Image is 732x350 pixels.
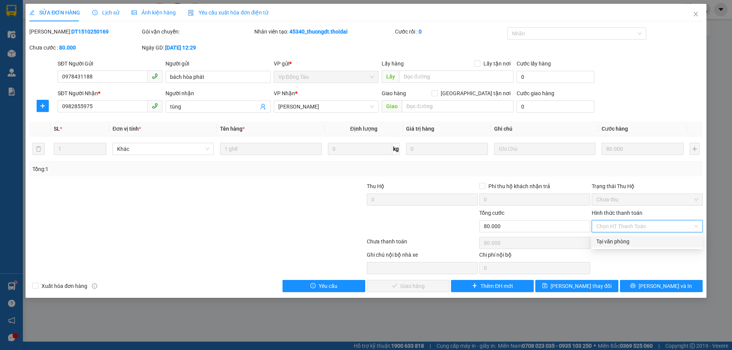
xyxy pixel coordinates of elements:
span: Ảnh kiện hàng [132,10,176,16]
span: close [693,11,699,17]
div: VP gửi [274,59,379,68]
div: Tại văn phòng [596,237,698,246]
span: SỬA ĐƠN HÀNG [29,10,80,16]
span: kg [392,143,400,155]
div: Trạng thái Thu Hộ [592,182,703,190]
span: printer [630,283,636,289]
span: phone [152,73,158,79]
span: Phí thu hộ khách nhận trả [485,182,553,190]
span: Chọn HT Thanh Toán [596,221,698,232]
button: delete [32,143,45,155]
span: Cước hàng [602,126,628,132]
span: Chưa thu [596,194,698,205]
div: Tổng: 1 [32,165,283,173]
span: [GEOGRAPHIC_DATA] tận nơi [438,89,514,97]
div: SĐT Người Nhận [58,89,162,97]
div: Cước rồi : [395,27,506,36]
button: plus [690,143,700,155]
b: 80.000 [59,45,76,51]
span: Lý Nhân [278,101,374,112]
span: Vp Đồng Tàu [278,71,374,83]
span: Xuất hóa đơn hàng [39,282,90,290]
b: DT1510250169 [71,29,109,35]
span: Giao [382,100,402,112]
span: Yêu cầu [319,282,337,290]
input: VD: Bàn, Ghế [220,143,321,155]
span: Lịch sử [92,10,119,16]
div: Nhân viên tạo: [254,27,393,36]
button: Close [685,4,706,25]
div: Ngày GD: [142,43,253,52]
span: SL [54,126,60,132]
span: picture [132,10,137,15]
input: Ghi Chú [494,143,596,155]
label: Cước lấy hàng [517,61,551,67]
span: user-add [260,104,266,110]
span: save [542,283,547,289]
div: Chưa thanh toán [366,237,478,251]
span: Thêm ĐH mới [480,282,513,290]
span: Tổng cước [479,210,504,216]
span: phone [152,103,158,109]
span: Lấy [382,70,399,83]
div: Chưa cước : [29,43,140,52]
th: Ghi chú [491,121,599,136]
span: plus [472,283,477,289]
span: [PERSON_NAME] và In [639,282,692,290]
input: Dọc đường [402,100,514,112]
b: [DATE] 12:29 [165,45,196,51]
button: printer[PERSON_NAME] và In [620,280,703,292]
b: 45340_thuongdt.thoidai [289,29,348,35]
input: 0 [602,143,684,155]
label: Hình thức thanh toán [592,210,642,216]
div: Người nhận [165,89,270,97]
span: Định lượng [350,126,377,132]
span: VP Nhận [274,90,295,96]
span: Khác [117,143,209,155]
span: info-circle [92,283,97,289]
div: Ghi chú nội bộ nhà xe [367,251,478,262]
button: plus [37,100,49,112]
span: Giao hàng [382,90,406,96]
b: 0 [419,29,422,35]
span: edit [29,10,35,15]
div: Chi phí nội bộ [479,251,590,262]
input: Cước giao hàng [517,101,594,113]
span: Giá trị hàng [406,126,434,132]
span: exclamation-circle [310,283,316,289]
span: clock-circle [92,10,98,15]
button: plusThêm ĐH mới [451,280,534,292]
div: SĐT Người Gửi [58,59,162,68]
span: [PERSON_NAME] thay đổi [551,282,612,290]
img: icon [188,10,194,16]
span: Lấy tận nơi [480,59,514,68]
span: Yêu cầu xuất hóa đơn điện tử [188,10,268,16]
input: 0 [406,143,488,155]
span: Tên hàng [220,126,245,132]
input: Dọc đường [399,70,514,83]
div: Người gửi [165,59,270,68]
button: checkGiao hàng [367,280,449,292]
button: save[PERSON_NAME] thay đổi [535,280,618,292]
span: plus [37,103,48,109]
input: Cước lấy hàng [517,71,594,83]
div: Gói vận chuyển: [142,27,253,36]
span: Thu Hộ [367,183,384,189]
button: exclamation-circleYêu cầu [283,280,365,292]
label: Cước giao hàng [517,90,554,96]
span: Lấy hàng [382,61,404,67]
div: [PERSON_NAME]: [29,27,140,36]
span: Đơn vị tính [112,126,141,132]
